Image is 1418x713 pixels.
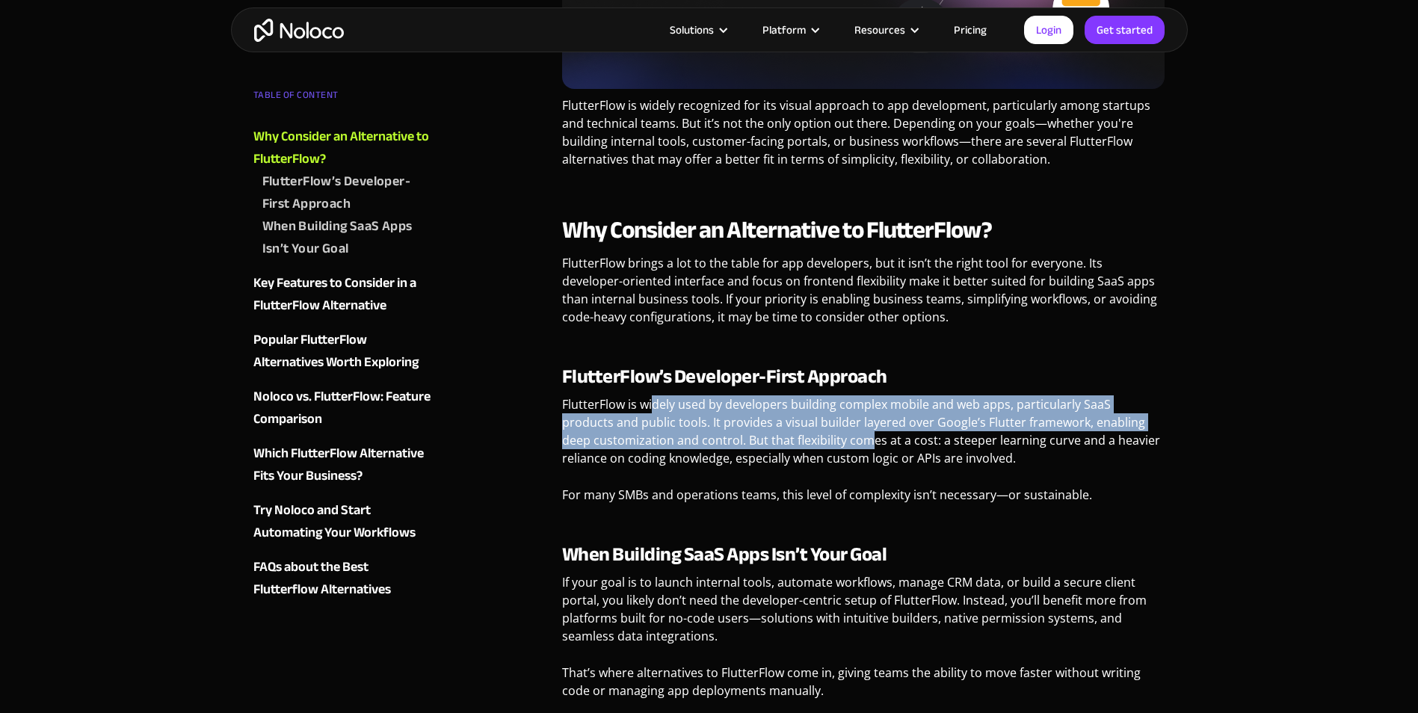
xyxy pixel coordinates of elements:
[253,272,434,317] a: Key Features to Consider in a FlutterFlow Alternative
[562,536,887,572] strong: When Building SaaS Apps Isn’t Your Goal
[1085,16,1165,44] a: Get started
[854,20,905,40] div: Resources
[253,442,434,487] a: Which FlutterFlow Alternative Fits Your Business?
[562,96,1165,179] p: FlutterFlow is widely recognized for its visual approach to app development, particularly among s...
[562,664,1165,711] p: That’s where alternatives to FlutterFlow come in, giving teams the ability to move faster without...
[744,20,836,40] div: Platform
[562,254,1165,337] p: FlutterFlow brings a lot to the table for app developers, but it isn’t the right tool for everyon...
[562,573,1165,656] p: If your goal is to launch internal tools, automate workflows, manage CRM data, or build a secure ...
[253,126,434,170] a: Why Consider an Alternative to FlutterFlow?
[836,20,935,40] div: Resources
[253,329,434,374] a: Popular FlutterFlow Alternatives Worth Exploring
[253,386,434,430] a: Noloco vs. FlutterFlow: Feature Comparison
[253,556,434,601] a: FAQs about the Best Flutterflow Alternatives
[670,20,714,40] div: Solutions
[562,208,992,253] strong: Why Consider an Alternative to FlutterFlow?
[1024,16,1073,44] a: Login
[562,358,887,395] strong: FlutterFlow’s Developer-First Approach
[935,20,1005,40] a: Pricing
[262,215,434,260] a: When Building SaaS Apps Isn’t Your Goal
[562,486,1165,515] p: For many SMBs and operations teams, this level of complexity isn’t necessary—or sustainable.
[254,19,344,42] a: home
[651,20,744,40] div: Solutions
[253,84,434,114] div: TABLE OF CONTENT
[762,20,806,40] div: Platform
[262,170,434,215] a: FlutterFlow’s Developer-First Approach
[562,395,1165,478] p: FlutterFlow is widely used by developers building complex mobile and web apps, particularly SaaS ...
[253,499,434,544] a: Try Noloco and Start Automating Your Workflows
